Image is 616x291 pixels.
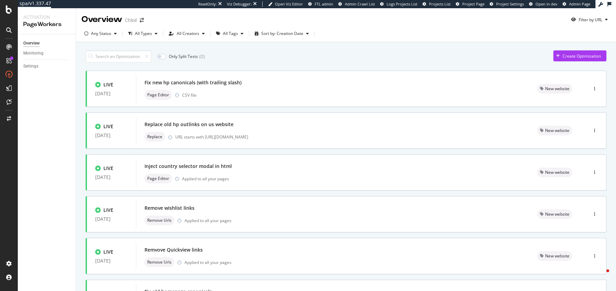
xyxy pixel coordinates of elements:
[568,14,611,25] button: Filter by URL
[169,53,198,59] div: Only Split Tests
[537,168,572,177] div: neutral label
[144,205,194,211] div: Remove wishlist links
[429,1,451,7] span: Projects List
[380,1,417,7] a: Logs Projects List
[23,50,71,57] a: Monitoring
[315,1,333,7] span: FTL admin
[23,40,40,47] div: Overview
[144,163,232,170] div: Inject country selector modal in html
[261,32,303,36] div: Sort by: Creation Date
[147,177,169,181] span: Page Editor
[275,1,303,7] span: Open Viz Editor
[579,17,602,23] div: Filter by URL
[103,248,113,255] div: LIVE
[144,121,234,128] div: Replace old hp outlinks on us website
[537,126,572,135] div: neutral label
[182,176,229,182] div: Applied to all your pages
[462,1,485,7] span: Project Page
[529,1,557,7] a: Open in dev
[199,53,205,60] div: ( 0 )
[23,21,70,28] div: PageWorkers
[496,1,524,7] span: Project Settings
[198,1,217,7] div: ReadOnly:
[545,129,569,133] span: New website
[147,260,172,264] span: Remove Urls
[593,268,609,284] iframe: Intercom live chat
[23,63,71,70] a: Settings
[545,87,569,91] span: New website
[252,28,312,39] button: Sort by: Creation Date
[103,123,113,130] div: LIVE
[166,28,208,39] button: All Creators
[144,132,165,142] div: neutral label
[536,1,557,7] span: Open in dev
[125,28,160,39] button: All Types
[95,258,128,264] div: [DATE]
[545,170,569,174] span: New website
[185,259,231,265] div: Applied to all your pages
[185,218,231,223] div: Applied to all your pages
[308,1,333,7] a: FTL admin
[23,50,43,57] div: Monitoring
[553,50,606,61] button: Create Optimization
[177,32,199,36] div: All Creators
[23,14,70,21] div: Activation
[81,14,122,25] div: Overview
[563,53,601,59] div: Create Optimization
[23,63,38,70] div: Settings
[423,1,451,7] a: Projects List
[86,50,151,62] input: Search an Optimization
[387,1,417,7] span: Logs Projects List
[537,251,572,261] div: neutral label
[144,216,174,225] div: neutral label
[81,28,120,39] button: Any Status
[103,165,113,172] div: LIVE
[537,84,572,94] div: neutral label
[95,133,128,138] div: [DATE]
[545,212,569,216] span: New website
[223,32,238,36] div: All Tags
[147,135,162,139] span: Replace
[545,254,569,258] span: New website
[268,1,303,7] a: Open Viz Editor
[227,1,252,7] div: Viz Debugger:
[95,91,128,96] div: [DATE]
[91,32,111,36] div: Any Status
[182,92,197,98] div: CSV file
[345,1,375,7] span: Admin Crawl List
[23,40,71,47] a: Overview
[147,218,172,222] span: Remove Urls
[103,81,113,88] div: LIVE
[125,17,137,24] div: Chloé
[213,28,246,39] button: All Tags
[140,18,144,23] div: arrow-right-arrow-left
[144,246,203,253] div: Remvove Quickview links
[490,1,524,7] a: Project Settings
[147,93,169,97] span: Page Editor
[144,257,174,267] div: neutral label
[144,90,172,100] div: neutral label
[135,32,152,36] div: All Types
[563,1,590,7] a: Admin Page
[95,174,128,180] div: [DATE]
[238,30,244,36] div: Tooltip anchor
[456,1,485,7] a: Project Page
[175,134,521,140] div: URL starts with [URL][DOMAIN_NAME]
[95,216,128,222] div: [DATE]
[103,207,113,214] div: LIVE
[144,174,172,183] div: neutral label
[537,209,572,219] div: neutral label
[338,1,375,7] a: Admin Crawl List
[144,79,241,86] div: Fix new hp canonicals (with trailing slash)
[569,1,590,7] span: Admin Page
